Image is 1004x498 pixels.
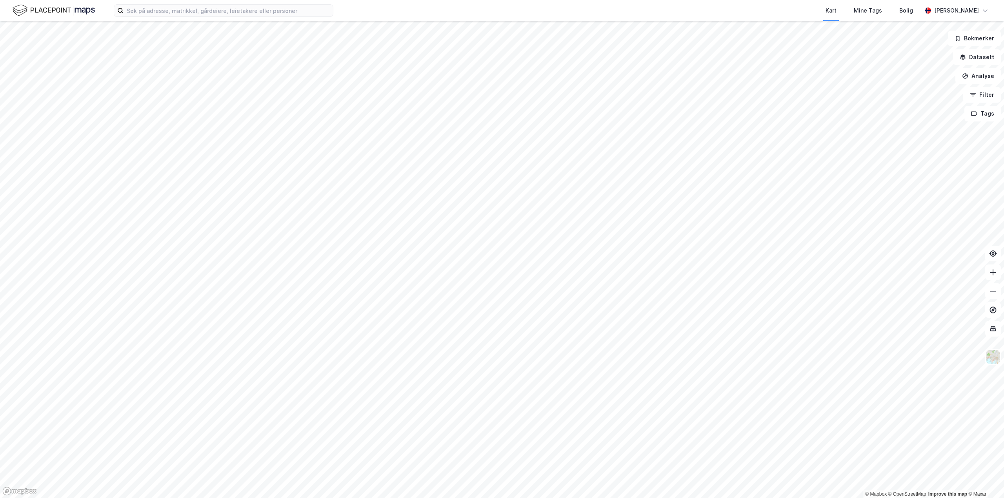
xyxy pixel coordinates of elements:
[953,49,1001,65] button: Datasett
[826,6,837,15] div: Kart
[928,491,967,497] a: Improve this map
[124,5,333,16] input: Søk på adresse, matrikkel, gårdeiere, leietakere eller personer
[986,350,1000,364] img: Z
[965,460,1004,498] div: Kontrollprogram for chat
[888,491,926,497] a: OpenStreetMap
[865,491,887,497] a: Mapbox
[854,6,882,15] div: Mine Tags
[965,460,1004,498] iframe: Chat Widget
[13,4,95,17] img: logo.f888ab2527a4732fd821a326f86c7f29.svg
[899,6,913,15] div: Bolig
[2,487,37,496] a: Mapbox homepage
[964,106,1001,121] button: Tags
[955,68,1001,84] button: Analyse
[934,6,979,15] div: [PERSON_NAME]
[948,31,1001,46] button: Bokmerker
[963,87,1001,103] button: Filter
